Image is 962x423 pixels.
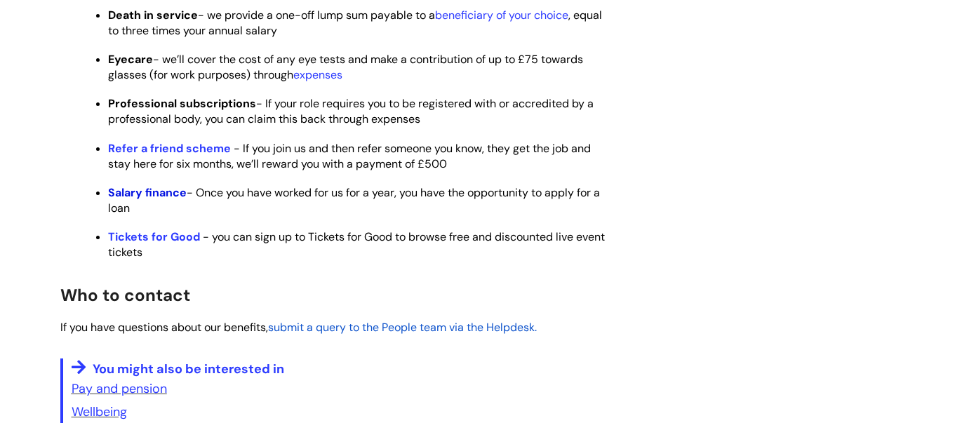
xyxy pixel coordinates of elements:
[108,141,591,171] span: - If you join us and then refer someone you know, they get the job and stay here for six months, ...
[60,320,268,335] span: If you have questions about our benefits,
[108,229,605,260] span: - you can sign up to Tickets for Good to browse free and discounted live event tickets
[108,141,231,156] a: Refer a friend scheme
[108,185,187,200] a: Salary finance
[108,52,153,67] strong: Eyecare
[72,380,167,397] a: Pay and pension
[268,318,537,335] a: submit a query to the People team via the Helpdesk.
[93,361,284,377] span: You might also be interested in
[108,8,602,38] span: - we provide a one-off lump sum payable to a , equal to three times your annual salary
[108,229,200,244] a: Tickets for Good
[108,8,198,22] strong: Death in service
[108,96,594,126] span: - If your role requires you to be registered with or accredited by a professional body, you can c...
[268,320,537,335] span: submit a query to the People team via the Helpdesk.
[108,96,256,111] strong: Professional subscriptions
[293,67,342,82] a: expenses
[108,185,600,215] span: - Once you have worked for us for a year, you have the opportunity to apply for a loan
[435,8,568,22] a: beneficiary of your choice
[72,403,127,420] a: Wellbeing
[60,284,190,306] span: Who to contact
[108,52,583,82] span: - we’ll cover the cost of any eye tests and make a contribution of up to £75 towards glasses (for...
